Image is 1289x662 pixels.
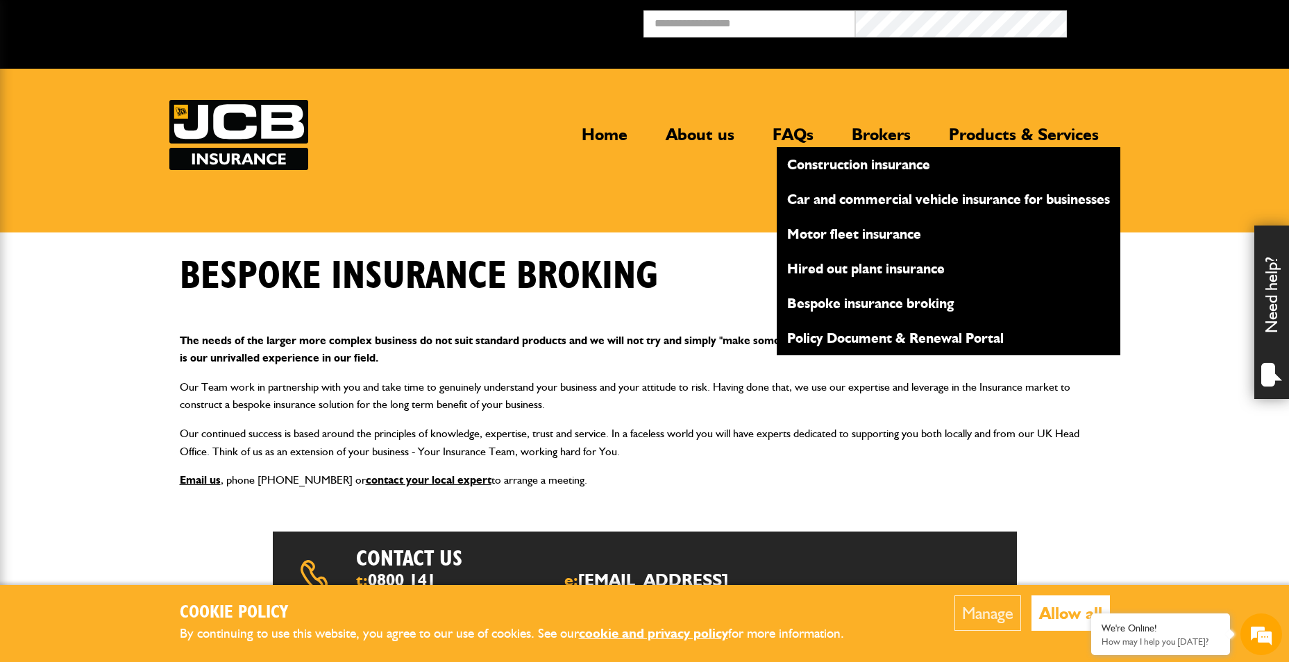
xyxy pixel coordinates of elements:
input: Enter your email address [18,169,253,200]
a: 0800 141 2877 [356,570,436,606]
button: Broker Login [1067,10,1279,32]
span: e: [564,572,798,605]
a: FAQs [762,124,824,156]
a: [EMAIL_ADDRESS][DOMAIN_NAME] [564,570,728,606]
a: contact your local expert [366,473,491,486]
a: Hired out plant insurance [777,257,1120,280]
a: Policy Document & Renewal Portal [777,326,1120,350]
p: The needs of the larger more complex business do not suit standard products and we will not try a... [180,332,1110,367]
a: cookie and privacy policy [579,625,728,641]
img: d_20077148190_company_1631870298795_20077148190 [24,77,58,96]
a: Car and commercial vehicle insurance for businesses [777,187,1120,211]
p: How may I help you today? [1102,636,1220,647]
h2: Cookie Policy [180,602,867,624]
p: Our continued success is based around the principles of knowledge, expertise, trust and service. ... [180,425,1110,460]
img: JCB Insurance Services logo [169,100,308,170]
p: Our Team work in partnership with you and take time to genuinely understand your business and you... [180,378,1110,414]
div: Chat with us now [72,78,233,96]
a: Brokers [841,124,921,156]
a: JCB Insurance Services [169,100,308,170]
p: , phone [PHONE_NUMBER] or to arrange a meeting. [180,471,1110,489]
input: Enter your phone number [18,210,253,241]
p: By continuing to use this website, you agree to our use of cookies. See our for more information. [180,623,867,645]
a: Email us [180,473,221,486]
h1: Bespoke insurance broking [180,253,658,300]
span: t: [356,572,448,605]
h2: Contact us [356,545,682,572]
button: Allow all [1031,595,1110,631]
a: About us [655,124,745,156]
div: Minimize live chat window [228,7,261,40]
a: Products & Services [938,124,1109,156]
input: Enter your last name [18,128,253,159]
div: Need help? [1254,226,1289,399]
em: Start Chat [189,427,252,446]
a: Home [571,124,638,156]
a: Bespoke insurance broking [777,291,1120,315]
div: We're Online! [1102,622,1220,634]
textarea: Type your message and hit 'Enter' [18,251,253,416]
a: Construction insurance [777,153,1120,176]
a: Motor fleet insurance [777,222,1120,246]
button: Manage [954,595,1021,631]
